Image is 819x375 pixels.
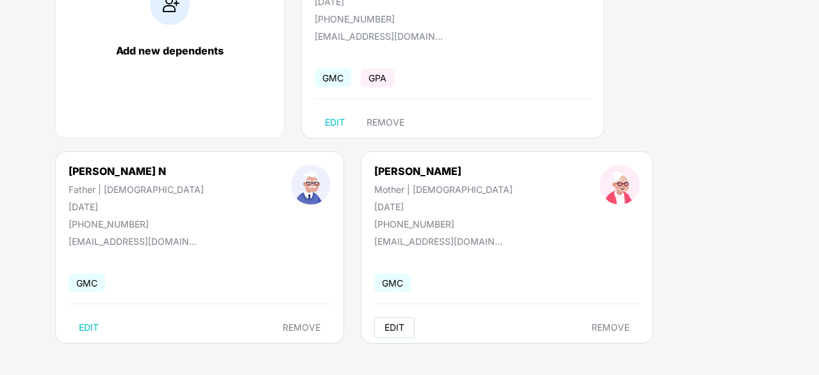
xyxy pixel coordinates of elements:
[69,165,204,178] div: [PERSON_NAME] N
[69,44,271,57] div: Add new dependents
[374,184,513,195] div: Mother | [DEMOGRAPHIC_DATA]
[69,236,197,247] div: [EMAIL_ADDRESS][DOMAIN_NAME]
[69,219,204,229] div: [PHONE_NUMBER]
[374,165,513,178] div: [PERSON_NAME]
[315,112,355,133] button: EDIT
[69,274,105,292] span: GMC
[315,31,443,42] div: [EMAIL_ADDRESS][DOMAIN_NAME]
[361,69,394,87] span: GPA
[600,165,640,204] img: profileImage
[374,201,513,212] div: [DATE]
[79,322,99,333] span: EDIT
[283,322,320,333] span: REMOVE
[69,317,109,338] button: EDIT
[374,219,513,229] div: [PHONE_NUMBER]
[581,317,640,338] button: REMOVE
[315,69,351,87] span: GMC
[367,117,404,128] span: REMOVE
[374,236,502,247] div: [EMAIL_ADDRESS][DOMAIN_NAME]
[374,317,415,338] button: EDIT
[291,165,331,204] img: profileImage
[69,184,204,195] div: Father | [DEMOGRAPHIC_DATA]
[591,322,629,333] span: REMOVE
[325,117,345,128] span: EDIT
[315,13,464,24] div: [PHONE_NUMBER]
[385,322,404,333] span: EDIT
[356,112,415,133] button: REMOVE
[374,274,411,292] span: GMC
[272,317,331,338] button: REMOVE
[69,201,204,212] div: [DATE]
